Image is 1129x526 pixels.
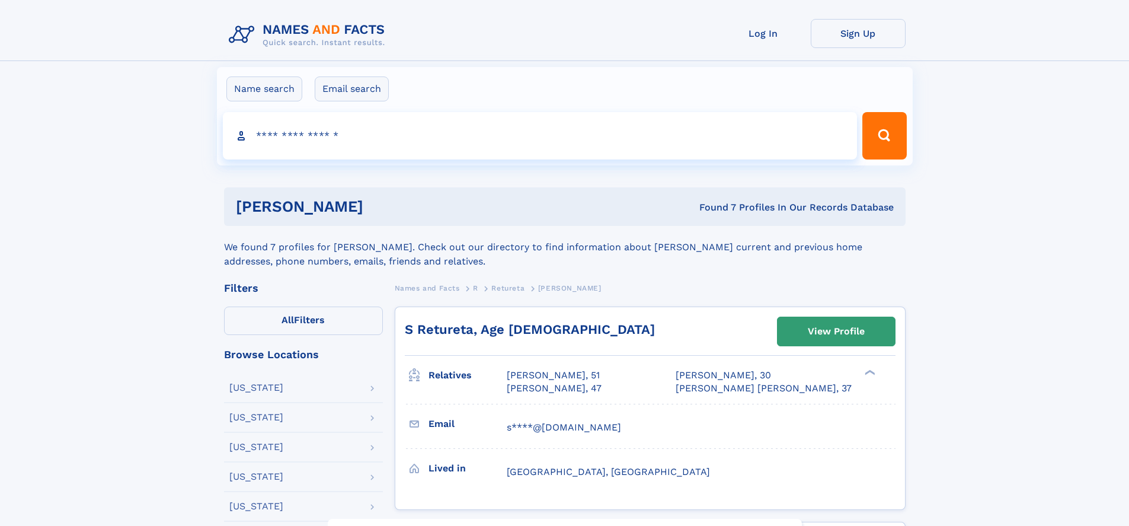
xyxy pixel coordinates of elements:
a: Log In [716,19,811,48]
label: Name search [226,76,302,101]
span: Retureta [491,284,524,292]
span: All [282,314,294,326]
a: S Retureta, Age [DEMOGRAPHIC_DATA] [405,322,655,337]
a: View Profile [778,317,895,346]
button: Search Button [862,112,906,160]
h3: Email [428,414,507,434]
img: Logo Names and Facts [224,19,395,51]
div: ❯ [862,369,876,377]
div: [US_STATE] [229,472,283,482]
div: Filters [224,283,383,294]
h3: Lived in [428,458,507,479]
div: [US_STATE] [229,442,283,452]
span: R [473,284,478,292]
div: [US_STATE] [229,413,283,422]
span: [PERSON_NAME] [538,284,602,292]
div: Found 7 Profiles In Our Records Database [531,201,894,214]
input: search input [223,112,858,160]
div: View Profile [808,318,865,345]
a: [PERSON_NAME], 30 [676,369,771,382]
div: [US_STATE] [229,383,283,393]
a: Names and Facts [395,280,460,295]
a: [PERSON_NAME], 51 [507,369,600,382]
h1: [PERSON_NAME] [236,199,532,214]
div: Browse Locations [224,349,383,360]
a: Retureta [491,280,524,295]
a: R [473,280,478,295]
a: [PERSON_NAME] [PERSON_NAME], 37 [676,382,852,395]
div: We found 7 profiles for [PERSON_NAME]. Check out our directory to find information about [PERSON_... [224,226,906,269]
h3: Relatives [428,365,507,385]
label: Email search [315,76,389,101]
a: Sign Up [811,19,906,48]
label: Filters [224,307,383,335]
div: [US_STATE] [229,502,283,511]
a: [PERSON_NAME], 47 [507,382,602,395]
span: [GEOGRAPHIC_DATA], [GEOGRAPHIC_DATA] [507,466,710,477]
